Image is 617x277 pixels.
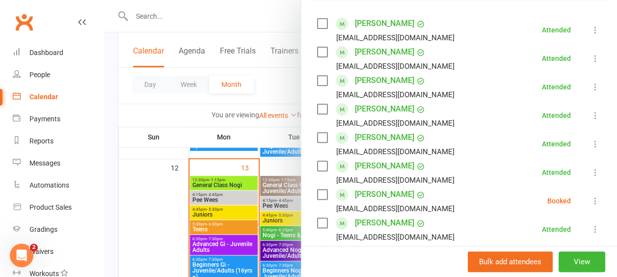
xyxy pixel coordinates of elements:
div: [EMAIL_ADDRESS][DOMAIN_NAME] [336,174,455,187]
a: [PERSON_NAME] [355,215,414,231]
a: Dashboard [13,42,104,64]
a: Reports [13,130,104,152]
a: [PERSON_NAME] [355,158,414,174]
a: Waivers [13,241,104,263]
div: Dashboard [29,49,63,56]
a: Automations [13,174,104,196]
div: Attended [542,140,571,147]
button: Bulk add attendees [468,251,553,272]
div: [EMAIL_ADDRESS][DOMAIN_NAME] [336,60,455,73]
a: Product Sales [13,196,104,219]
div: Attended [542,55,571,62]
a: [PERSON_NAME] [355,101,414,117]
div: Product Sales [29,203,72,211]
button: View [559,251,605,272]
a: Payments [13,108,104,130]
div: Booked [547,197,571,204]
div: [EMAIL_ADDRESS][DOMAIN_NAME] [336,231,455,244]
div: Attended [542,27,571,33]
iframe: Intercom live chat [10,244,33,267]
a: Clubworx [12,10,36,34]
div: Calendar [29,93,58,101]
a: Calendar [13,86,104,108]
div: Payments [29,115,60,123]
a: [PERSON_NAME] [355,244,414,259]
div: [EMAIL_ADDRESS][DOMAIN_NAME] [336,88,455,101]
div: Gradings [29,225,57,233]
div: [EMAIL_ADDRESS][DOMAIN_NAME] [336,202,455,215]
a: [PERSON_NAME] [355,16,414,31]
div: Messages [29,159,60,167]
span: 2 [30,244,38,251]
div: Attended [542,83,571,90]
a: People [13,64,104,86]
div: Automations [29,181,69,189]
a: [PERSON_NAME] [355,130,414,145]
div: [EMAIL_ADDRESS][DOMAIN_NAME] [336,145,455,158]
a: [PERSON_NAME] [355,187,414,202]
a: Messages [13,152,104,174]
div: Waivers [29,248,54,255]
a: [PERSON_NAME] [355,73,414,88]
div: Reports [29,137,54,145]
div: People [29,71,50,79]
a: [PERSON_NAME] [355,44,414,60]
div: [EMAIL_ADDRESS][DOMAIN_NAME] [336,31,455,44]
div: Attended [542,112,571,119]
a: Gradings [13,219,104,241]
div: Attended [542,169,571,176]
div: Attended [542,226,571,233]
div: [EMAIL_ADDRESS][DOMAIN_NAME] [336,117,455,130]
